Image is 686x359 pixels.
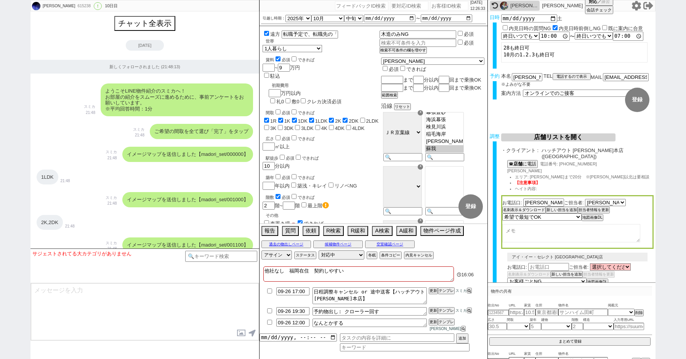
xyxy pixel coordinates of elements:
button: 依頼 [303,226,319,236]
button: チャット全表示 [114,16,175,31]
div: 広さ [266,134,380,142]
span: お電話口: [507,264,527,270]
label: 既に案内に合意 [608,26,643,31]
input: できれば [292,135,297,140]
input: できれば [400,66,405,71]
input: https://suumo.jp/chintai/jnc_000022489271 [509,309,524,316]
button: 地図画像DL [587,279,608,285]
div: 階数 [266,193,380,200]
label: 1DK [298,118,308,124]
button: 削除 [635,309,644,316]
label: できれば [290,58,314,62]
input: できれば [292,194,297,199]
span: 本名 [501,73,511,81]
div: ☓ [418,218,423,224]
label: できれば [290,195,314,200]
span: スミカ [455,308,467,313]
span: 日時 [490,14,500,20]
input: お電話口 [528,263,569,271]
input: 詳細 [282,30,338,38]
input: できれば [296,155,301,160]
span: 必須 [286,156,294,160]
label: 駐込 [270,73,280,79]
label: 3DK [284,125,293,131]
option: 幕張豊砂 [425,109,463,116]
div: 階~ 階 [263,201,380,210]
span: 家賃 [524,351,535,357]
label: できれば [290,175,314,180]
div: イメージマップを送信しました【madori_set/001100】 [122,237,253,253]
div: 駅徒歩 [266,154,380,161]
label: 敷0 [292,99,299,104]
p: その他 [266,213,380,218]
button: 検索不可条件の欄を増やす [380,47,427,54]
div: ようこそLINE物件紹介のスミカへ！ お部屋の紹介をスムーズに進めるために、事前アンケートをお願いしています。 ※平均回答時間：1分 [101,83,253,116]
button: 追加 [456,333,468,343]
input: お客様ID検索 [430,1,468,10]
label: 築浅・キレイ [297,183,327,189]
span: 吹出No [488,351,509,357]
div: 世帯 [266,38,380,44]
button: 更新 [429,307,438,314]
div: 1LDK [37,170,58,185]
span: ご担当者: [564,200,583,205]
button: 店舗リストを開く [501,133,615,141]
div: 年以内 [263,173,380,190]
button: 地図画像DL [582,214,603,221]
span: 16:06 [461,272,474,277]
input: キーワード [340,343,470,351]
label: 2K [335,118,341,124]
input: 🔍 [383,153,422,161]
div: 10日目 [105,3,118,9]
button: 登録 [625,88,649,112]
span: スミカ [455,288,467,293]
span: [PERSON_NAME] [429,327,461,331]
img: 0h-Sn75p6IcnxDTmNPOvIMAzMecRZgPytuaCw9SCEdJEt8eDArbiFqGCZNKx99dzcuPXg7HnZNeB5PXQUaXRiOSER-LEh6eT0... [32,2,40,10]
option: 検見川浜 [425,123,463,131]
span: 電話番号: [PHONE_NUMBER] [540,162,597,166]
div: イメージマップを送信しました【madori_set/001000】 [122,192,253,207]
button: まとめて登録 [489,337,651,346]
div: ☓ [418,110,423,115]
div: 分以内 [263,154,380,170]
span: ・クライアント : [501,147,539,159]
button: 冬眠 [367,252,377,259]
span: 必須 [282,195,290,200]
span: ※よみがな不要 [501,82,531,87]
span: MAIL [591,74,602,80]
label: 最上階 [308,203,329,208]
button: 候補物件ページ [313,240,363,248]
label: できれば [290,111,314,115]
button: R検索 [323,226,344,236]
button: 内見キャンセル [404,252,434,259]
div: まで 分以内 [381,76,484,84]
input: できれば [292,174,297,179]
div: 2K,2DK [37,215,63,230]
span: 物件名 [558,303,608,309]
input: できれば [298,220,303,225]
span: 回まで乗換OK [449,85,481,91]
button: 担当者情報を更新 [583,271,615,278]
div: 築年 [266,173,380,181]
input: 🔍 [425,207,464,215]
p: 21:48 [106,246,117,252]
button: 名刺表示＆ダウンロード [502,207,546,213]
span: ご担当者: [569,264,588,270]
label: 内見日時前倒しNG [559,26,601,31]
span: 必須 [282,111,290,115]
label: 引越し時期： [263,15,285,21]
div: 間取 [266,108,380,116]
label: できれば [399,66,426,72]
label: できれば [294,156,319,160]
button: 空室確認ページ [365,240,415,248]
button: 過去の物出しページ [261,240,311,248]
span: 階数 [572,317,583,323]
span: 会話チェック [587,7,612,13]
p: スミカ [106,240,117,246]
span: TEL [543,73,553,79]
p: 21:48 [133,132,144,138]
input: 東京都港区海岸３ [535,309,558,316]
div: ~ 万円 [263,52,314,80]
label: クレカ決済必須 [307,99,341,104]
button: 物件ページ作成 [420,226,464,236]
